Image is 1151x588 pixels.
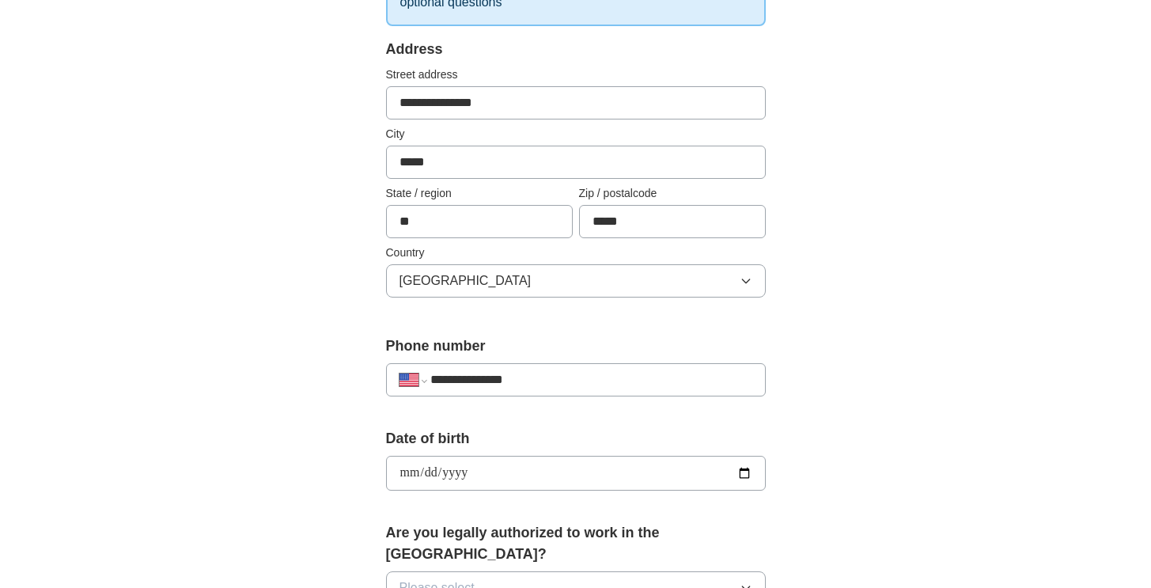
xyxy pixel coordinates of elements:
[386,336,766,357] label: Phone number
[386,264,766,298] button: [GEOGRAPHIC_DATA]
[386,126,766,142] label: City
[386,66,766,83] label: Street address
[399,271,532,290] span: [GEOGRAPHIC_DATA]
[386,522,766,565] label: Are you legally authorized to work in the [GEOGRAPHIC_DATA]?
[579,185,766,202] label: Zip / postalcode
[386,245,766,261] label: Country
[386,185,573,202] label: State / region
[386,428,766,450] label: Date of birth
[386,39,766,60] div: Address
